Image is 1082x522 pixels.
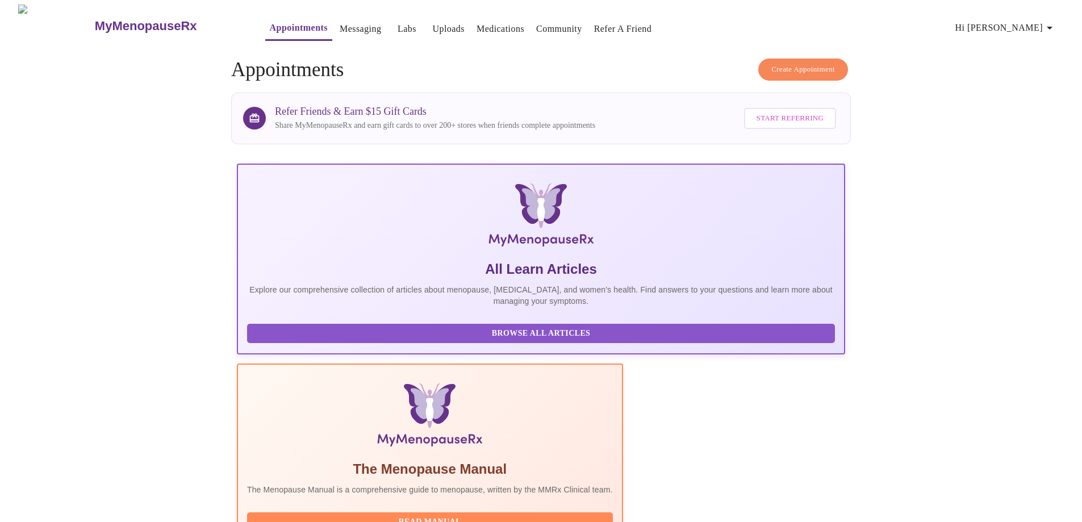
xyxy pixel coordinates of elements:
span: Start Referring [757,112,824,125]
h3: Refer Friends & Earn $15 Gift Cards [275,106,595,118]
h5: The Menopause Manual [247,460,613,478]
a: Community [536,21,582,37]
img: Menopause Manual [305,383,554,451]
button: Messaging [335,18,386,40]
img: MyMenopauseRx Logo [339,183,743,251]
span: Browse All Articles [258,327,824,341]
a: Messaging [340,21,381,37]
button: Refer a Friend [590,18,657,40]
img: MyMenopauseRx Logo [18,5,93,47]
h3: MyMenopauseRx [95,19,197,34]
span: Hi [PERSON_NAME] [955,20,1056,36]
button: Labs [388,18,425,40]
a: Medications [477,21,524,37]
h5: All Learn Articles [247,260,835,278]
button: Uploads [428,18,469,40]
a: Start Referring [741,102,839,135]
a: Appointments [270,20,328,36]
a: Labs [398,21,416,37]
button: Hi [PERSON_NAME] [951,16,1061,39]
button: Community [532,18,587,40]
a: Refer a Friend [594,21,652,37]
p: Share MyMenopauseRx and earn gift cards to over 200+ stores when friends complete appointments [275,120,595,131]
a: Browse All Articles [247,328,838,337]
a: Uploads [432,21,465,37]
h4: Appointments [231,59,851,81]
button: Appointments [265,16,332,41]
a: MyMenopauseRx [93,6,242,46]
p: Explore our comprehensive collection of articles about menopause, [MEDICAL_DATA], and women's hea... [247,284,835,307]
button: Create Appointment [758,59,848,81]
span: Create Appointment [771,63,835,76]
button: Start Referring [744,108,836,129]
button: Medications [472,18,529,40]
p: The Menopause Manual is a comprehensive guide to menopause, written by the MMRx Clinical team. [247,484,613,495]
button: Browse All Articles [247,324,835,344]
